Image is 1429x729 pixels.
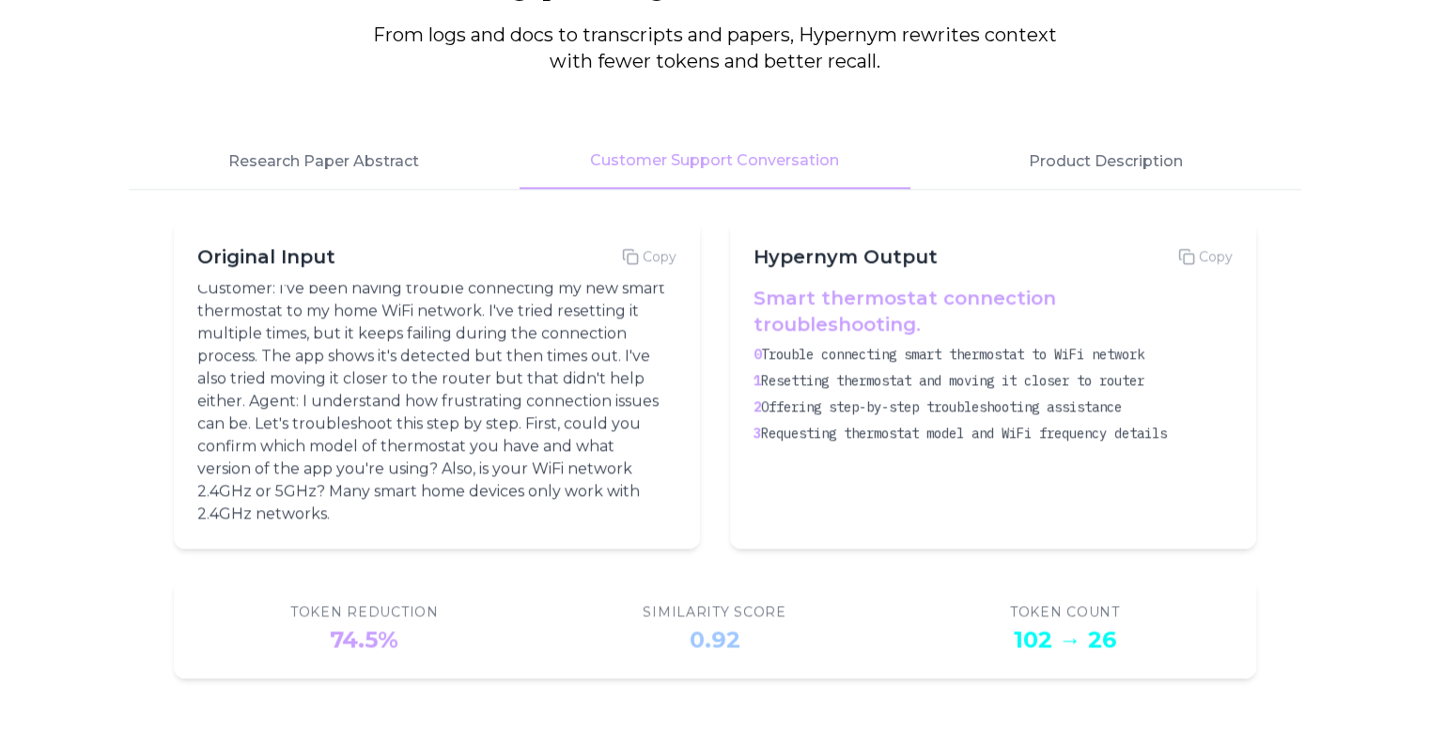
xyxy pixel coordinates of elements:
div: 102 → 26 [1014,625,1116,655]
div: Token Reduction [290,602,439,621]
div: 0.92 [689,625,739,655]
h3: Hypernym Output [753,243,938,270]
span: Resetting thermostat and moving it closer to router [761,372,1144,389]
h3: Original Input [197,243,335,270]
span: Trouble connecting smart thermostat to WiFi network [761,346,1144,363]
button: Copy [622,247,676,266]
span: 0 [753,346,761,363]
span: 2 [753,398,761,415]
button: Copy [1178,247,1233,266]
span: Copy [1199,247,1233,266]
button: Research Paper Abstract [129,134,520,189]
div: Similarity Score [643,602,785,621]
span: 3 [753,425,761,442]
p: From logs and docs to transcripts and papers, Hypernym rewrites context with fewer tokens and bet... [354,22,1076,74]
span: Requesting thermostat model and WiFi frequency details [761,425,1167,442]
h4: Smart thermostat connection troubleshooting. [753,285,1225,337]
p: Customer: I've been having trouble connecting my new smart thermostat to my home WiFi network. I'... [197,277,669,525]
button: Customer Support Conversation [520,134,910,189]
span: 1 [753,372,761,389]
span: Offering step-by-step troubleshooting assistance [761,398,1122,415]
span: Copy [643,247,676,266]
div: 74.5% [330,625,398,655]
div: Token Count [1010,602,1120,621]
button: Product Description [910,134,1301,189]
